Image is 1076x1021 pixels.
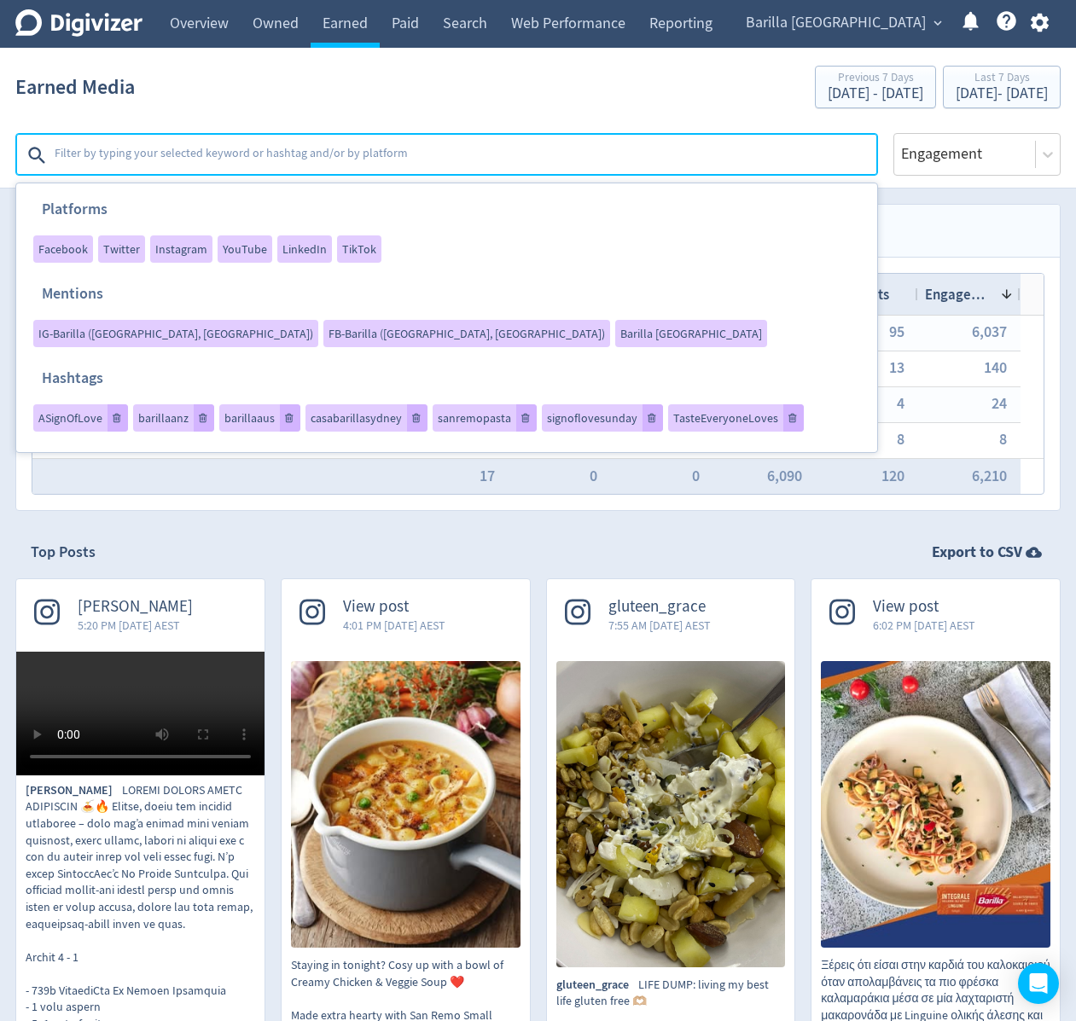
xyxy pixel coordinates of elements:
span: TikTok [342,243,376,255]
span: Barilla [GEOGRAPHIC_DATA] [746,9,926,37]
button: 95 [889,324,904,339]
h2: Top Posts [31,542,96,563]
span: [PERSON_NAME] [26,782,122,799]
span: gluteen_grace [608,597,711,617]
span: 4:01 PM [DATE] AEST [343,617,445,634]
button: 6,210 [972,468,1007,484]
span: Engagement [925,285,993,304]
span: barillaaus [224,412,275,424]
h3: Platforms [16,199,381,235]
span: Facebook [38,243,88,255]
span: gluteen_grace [556,977,638,994]
span: View post [873,597,975,617]
img: LIFE DUMP: living my best life gluten free 🫶🏼 Sprinkled in some meal inspo too! 🦒🥜🍵🍎🫐🍓 • • • • • ... [556,661,786,966]
span: 6:02 PM [DATE] AEST [873,617,975,634]
button: 17 [480,468,495,484]
button: 0 [692,468,700,484]
strong: Export to CSV [932,542,1022,563]
span: FB-Barilla ([GEOGRAPHIC_DATA], [GEOGRAPHIC_DATA]) [329,328,605,339]
button: 0 [590,468,597,484]
div: [DATE] - [DATE] [828,86,923,102]
span: IG-Barilla ([GEOGRAPHIC_DATA], [GEOGRAPHIC_DATA]) [38,328,313,339]
img: Staying in tonight? Cosy up with a bowl of Creamy Chicken & Veggie Soup ❤️ Made extra hearty with... [291,661,521,948]
span: expand_more [930,15,945,31]
span: sanremopasta [438,412,511,424]
div: Last 7 Days [956,72,1048,86]
span: LinkedIn [282,243,327,255]
button: 140 [984,360,1007,375]
span: signoflovesunday [547,412,637,424]
button: Barilla [GEOGRAPHIC_DATA] [740,9,946,37]
span: View post [343,597,445,617]
button: Previous 7 Days[DATE] - [DATE] [815,66,936,108]
button: 6,037 [972,324,1007,339]
h3: Hashtags [16,368,804,404]
span: Twitter [103,243,140,255]
h1: Earned Media [15,60,135,114]
span: casabarillasydney [311,412,402,424]
button: 120 [881,468,904,484]
div: Previous 7 Days [828,72,923,86]
button: Last 7 Days[DATE]- [DATE] [943,66,1061,108]
button: 8 [897,432,904,447]
button: 13 [889,360,904,375]
span: 7:55 AM [DATE] AEST [608,617,711,634]
span: TasteEveryoneLoves [673,412,778,424]
img: Ξέρεις ότι είσαι στην καρδιά του καλοκαιριού όταν απολαμβάνεις τα πιο φρέσκα καλαμαράκια μέσα σε ... [821,661,1050,948]
div: Open Intercom Messenger [1018,963,1059,1004]
span: [PERSON_NAME] [78,597,193,617]
span: YouTube [223,243,267,255]
span: Instagram [155,243,207,255]
button: 24 [992,396,1007,411]
span: barillaanz [138,412,189,424]
span: 5:20 PM [DATE] AEST [78,617,193,634]
button: 4 [897,396,904,411]
div: [DATE] - [DATE] [956,86,1048,102]
span: Barilla [GEOGRAPHIC_DATA] [620,328,762,339]
h3: Mentions [16,283,767,320]
button: 6,090 [767,468,802,484]
span: ASignOfLove [38,412,102,424]
button: 8 [999,432,1007,447]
